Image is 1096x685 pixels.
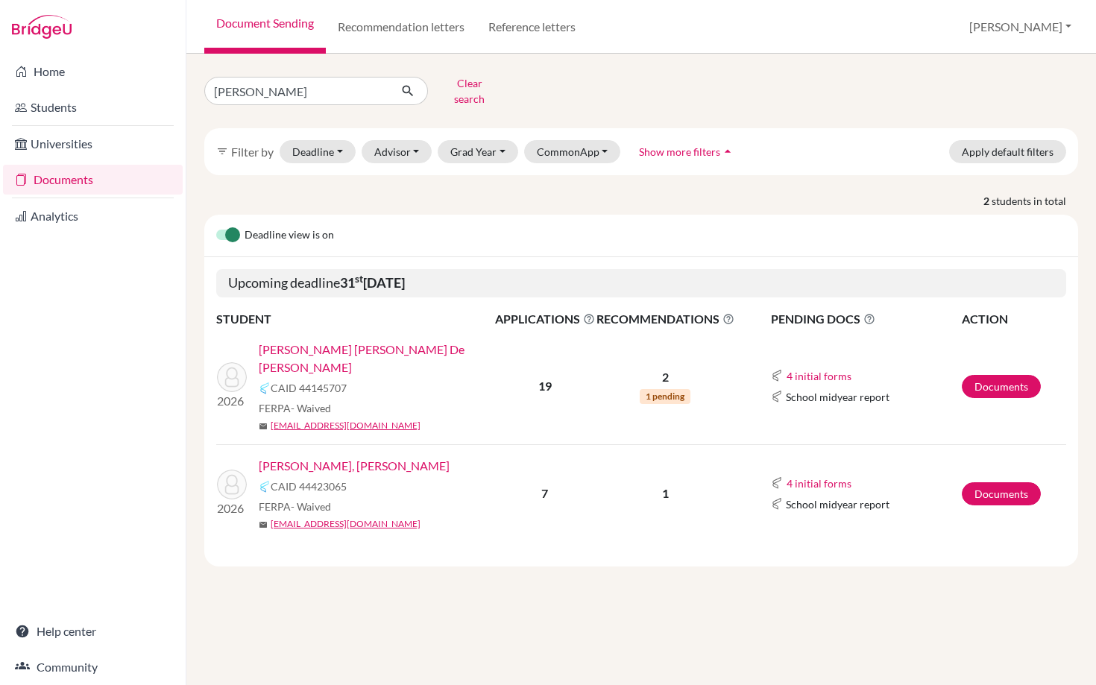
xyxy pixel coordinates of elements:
[3,201,183,231] a: Analytics
[992,193,1078,209] span: students in total
[216,309,494,329] th: STUDENT
[524,140,621,163] button: CommonApp
[3,92,183,122] a: Students
[291,500,331,513] span: - Waived
[786,496,889,512] span: School midyear report
[771,370,783,382] img: Common App logo
[271,517,421,531] a: [EMAIL_ADDRESS][DOMAIN_NAME]
[3,652,183,682] a: Community
[3,129,183,159] a: Universities
[271,419,421,432] a: [EMAIL_ADDRESS][DOMAIN_NAME]
[786,389,889,405] span: School midyear report
[438,140,518,163] button: Grad Year
[280,140,356,163] button: Deadline
[291,402,331,414] span: - Waived
[962,375,1041,398] a: Documents
[259,520,268,529] span: mail
[983,193,992,209] strong: 2
[259,481,271,493] img: Common App logo
[596,484,734,502] p: 1
[271,380,347,396] span: CAID 44145707
[541,486,548,500] b: 7
[771,391,783,403] img: Common App logo
[771,498,783,510] img: Common App logo
[259,382,271,394] img: Common App logo
[963,13,1078,41] button: [PERSON_NAME]
[362,140,432,163] button: Advisor
[640,389,690,404] span: 1 pending
[340,274,405,291] b: 31 [DATE]
[538,379,552,393] b: 19
[12,15,72,39] img: Bridge-U
[771,477,783,489] img: Common App logo
[259,341,505,376] a: [PERSON_NAME] [PERSON_NAME] De [PERSON_NAME]
[949,140,1066,163] button: Apply default filters
[271,479,347,494] span: CAID 44423065
[626,140,748,163] button: Show more filtersarrow_drop_up
[216,269,1066,297] h5: Upcoming deadline
[245,227,334,244] span: Deadline view is on
[639,145,720,158] span: Show more filters
[217,362,247,392] img: Bequillard Delgado, Rene De Jesus
[259,400,331,416] span: FERPA
[720,144,735,159] i: arrow_drop_up
[3,57,183,86] a: Home
[231,145,274,159] span: Filter by
[962,482,1041,505] a: Documents
[217,470,247,499] img: Delgado Cardenal, Gabriel Alejandro
[961,309,1066,329] th: ACTION
[786,367,852,385] button: 4 initial forms
[259,499,331,514] span: FERPA
[355,273,363,285] sup: st
[428,72,511,110] button: Clear search
[3,165,183,195] a: Documents
[771,310,961,328] span: PENDING DOCS
[217,499,247,517] p: 2026
[216,145,228,157] i: filter_list
[596,310,734,328] span: RECOMMENDATIONS
[217,392,247,410] p: 2026
[204,77,389,105] input: Find student by name...
[786,475,852,492] button: 4 initial forms
[495,310,595,328] span: APPLICATIONS
[596,368,734,386] p: 2
[3,616,183,646] a: Help center
[259,457,450,475] a: [PERSON_NAME], [PERSON_NAME]
[259,422,268,431] span: mail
